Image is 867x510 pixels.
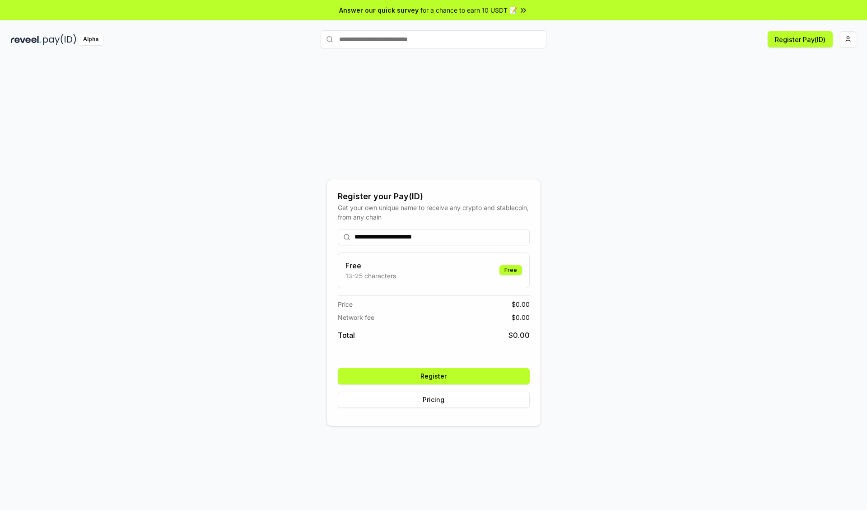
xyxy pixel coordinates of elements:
[345,260,396,271] h3: Free
[338,313,374,322] span: Network fee
[339,5,419,15] span: Answer our quick survey
[499,265,522,275] div: Free
[78,34,103,45] div: Alpha
[338,392,530,408] button: Pricing
[43,34,76,45] img: pay_id
[338,330,355,341] span: Total
[512,313,530,322] span: $ 0.00
[338,190,530,203] div: Register your Pay(ID)
[420,5,517,15] span: for a chance to earn 10 USDT 📝
[11,34,41,45] img: reveel_dark
[512,299,530,309] span: $ 0.00
[338,368,530,384] button: Register
[338,203,530,222] div: Get your own unique name to receive any crypto and stablecoin, from any chain
[338,299,353,309] span: Price
[345,271,396,281] p: 13-25 characters
[508,330,530,341] span: $ 0.00
[768,31,833,47] button: Register Pay(ID)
